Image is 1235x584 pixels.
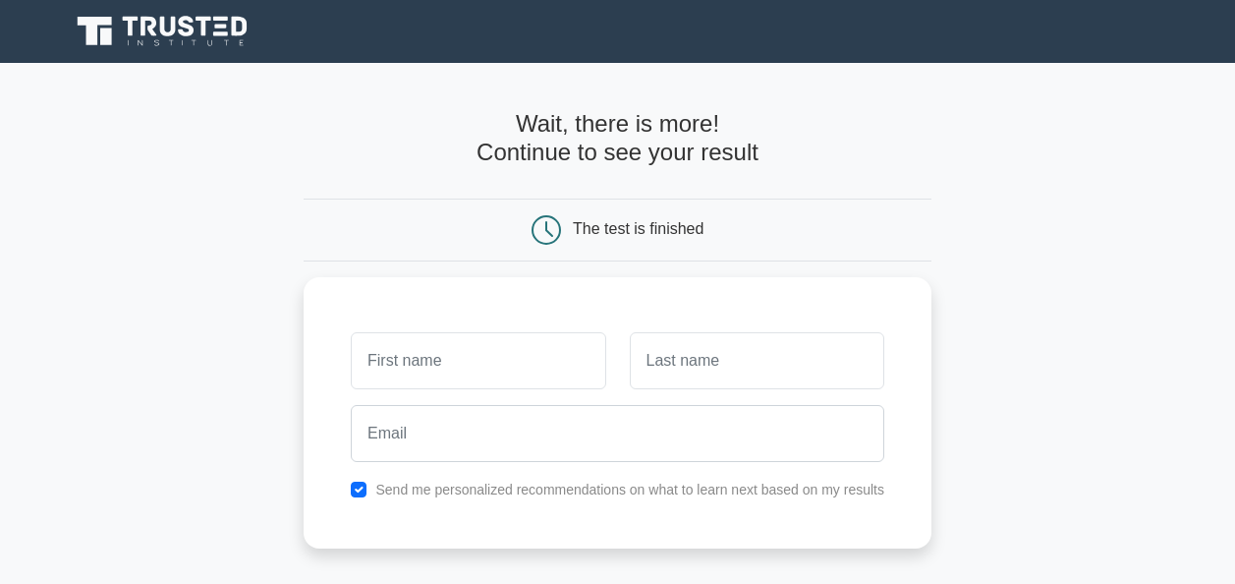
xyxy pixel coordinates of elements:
input: Last name [630,332,884,389]
input: Email [351,405,884,462]
label: Send me personalized recommendations on what to learn next based on my results [375,482,884,497]
h4: Wait, there is more! Continue to see your result [304,110,931,167]
div: The test is finished [573,220,703,237]
input: First name [351,332,605,389]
